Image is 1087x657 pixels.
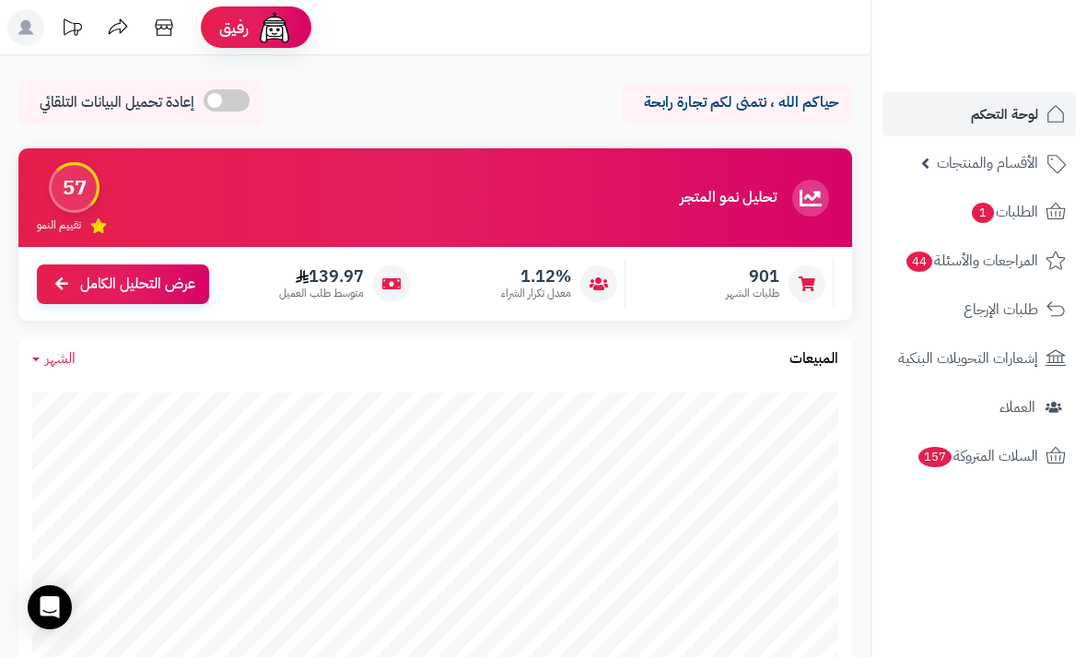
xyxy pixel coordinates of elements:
span: 1 [972,203,994,223]
span: إشعارات التحويلات البنكية [898,346,1038,371]
span: المراجعات والأسئلة [905,248,1038,274]
span: متوسط طلب العميل [279,286,364,301]
a: السلات المتروكة157 [882,434,1076,478]
span: طلبات الإرجاع [964,297,1038,323]
a: طلبات الإرجاع [882,287,1076,332]
span: 157 [918,447,952,467]
span: الأقسام والمنتجات [937,150,1038,176]
a: الطلبات1 [882,190,1076,234]
span: الطلبات [970,199,1038,225]
span: 44 [906,252,932,272]
span: العملاء [999,394,1035,420]
a: إشعارات التحويلات البنكية [882,336,1076,381]
a: لوحة التحكم [882,92,1076,136]
span: 139.97 [279,266,364,287]
span: 901 [726,266,779,287]
a: عرض التحليل الكامل [37,264,209,304]
span: معدل تكرار الشراء [501,286,571,301]
img: ai-face.png [256,9,293,46]
span: إعادة تحميل البيانات التلقائي [40,92,194,113]
span: رفيق [219,17,249,39]
a: الشهر [32,348,76,370]
span: عرض التحليل الكامل [80,274,195,295]
span: السلات المتروكة [917,443,1038,469]
h3: المبيعات [789,351,838,368]
img: logo-2.png [962,47,1069,86]
p: حياكم الله ، نتمنى لكم تجارة رابحة [636,92,838,113]
span: 1.12% [501,266,571,287]
a: تحديثات المنصة [49,9,95,51]
span: طلبات الشهر [726,286,779,301]
h3: تحليل نمو المتجر [680,190,777,206]
a: العملاء [882,385,1076,429]
a: المراجعات والأسئلة44 [882,239,1076,283]
span: تقييم النمو [37,217,81,233]
span: لوحة التحكم [971,101,1038,127]
span: الشهر [45,347,76,370]
div: Open Intercom Messenger [28,585,72,629]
